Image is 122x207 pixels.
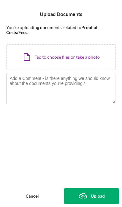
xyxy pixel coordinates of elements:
[26,188,39,204] div: Cancel
[40,11,82,17] h6: Upload Documents
[6,25,98,35] b: Proof of Costs/Fees
[3,188,61,204] button: Cancel
[91,188,105,204] div: Upload
[6,25,116,35] div: You're uploading documents related to .
[64,188,119,204] button: Upload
